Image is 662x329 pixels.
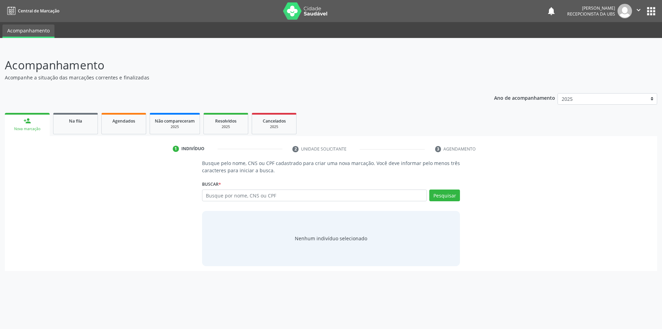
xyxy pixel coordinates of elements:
button:  [632,4,645,18]
label: Buscar [202,179,221,190]
p: Ano de acompanhamento [494,93,555,102]
button: Pesquisar [429,190,460,201]
input: Busque por nome, CNS ou CPF [202,190,427,201]
div: [PERSON_NAME] [567,5,615,11]
div: 2025 [155,124,195,129]
a: Acompanhamento [2,25,54,38]
div: person_add [23,117,31,125]
span: Cancelados [263,118,286,124]
span: Recepcionista da UBS [567,11,615,17]
i:  [635,6,642,14]
span: Resolvidos [215,118,237,124]
div: Nenhum indivíduo selecionado [295,235,367,242]
button: notifications [546,6,556,16]
div: 1 [173,146,179,152]
button: apps [645,5,657,17]
a: Central de Marcação [5,5,59,17]
span: Não compareceram [155,118,195,124]
p: Acompanhamento [5,57,461,74]
img: img [618,4,632,18]
p: Busque pelo nome, CNS ou CPF cadastrado para criar uma nova marcação. Você deve informar pelo men... [202,159,460,174]
div: 2025 [257,124,291,129]
span: Central de Marcação [18,8,59,14]
div: Nova marcação [10,126,45,132]
p: Acompanhe a situação das marcações correntes e finalizadas [5,74,461,81]
div: 2025 [209,124,243,129]
span: Agendados [112,118,135,124]
span: Na fila [69,118,82,124]
div: Indivíduo [181,146,204,152]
